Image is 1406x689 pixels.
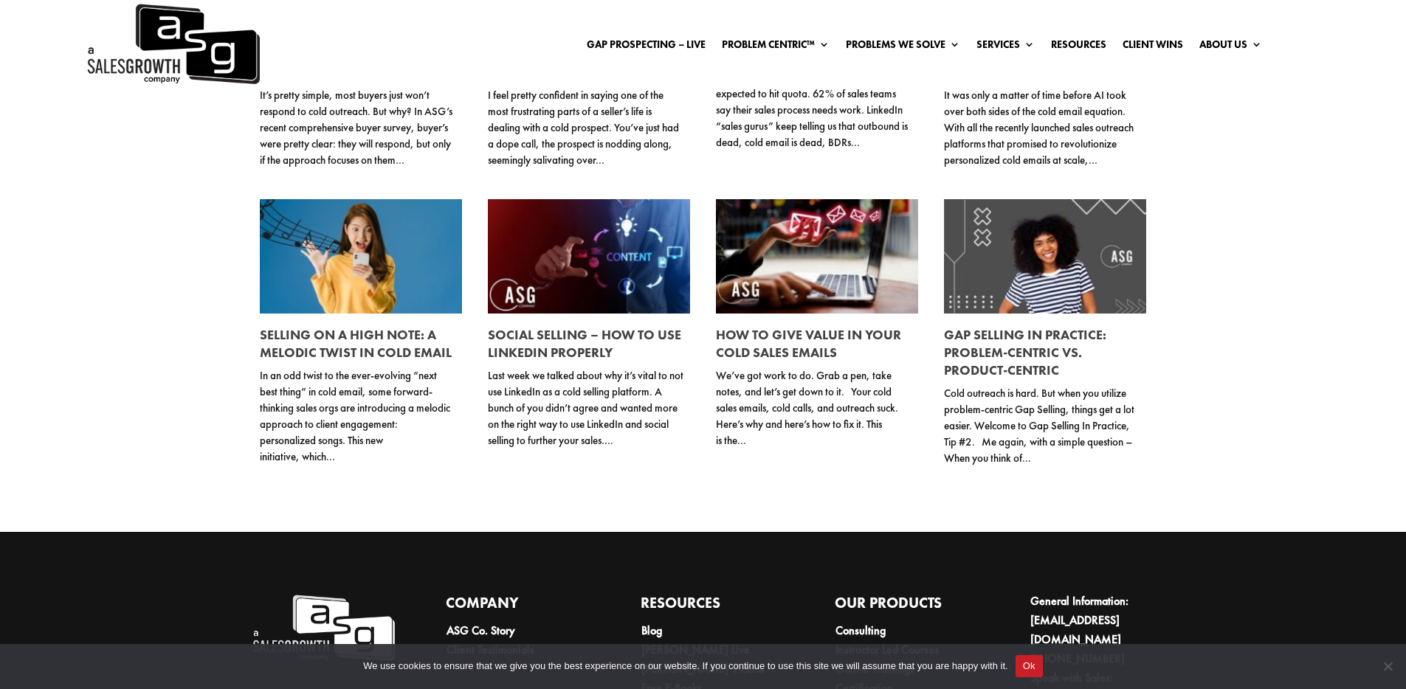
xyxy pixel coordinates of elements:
a: ASG Co. Story [447,623,515,638]
a: How to Give Value in Your Cold Sales Emails [716,326,901,361]
a: Instructor Led Courses [835,642,939,657]
li: General Information: [1030,592,1174,649]
img: A Sales Growth Company [251,592,395,665]
a: Consulting [835,623,886,638]
a: About Us [1199,39,1262,55]
p: In an odd twist to the ever-evolving “next best thing” in cold email, some forward-thinking sales... [260,367,456,465]
p: Cold outreach is hard. But when you utilize problem-centric Gap Selling, things get a lot easier.... [944,385,1140,466]
h4: Our Products [835,592,979,621]
a: Selling on a High Note: A Melodic Twist in Cold Email [260,326,452,361]
p: We’ve got work to do. Grab a pen, take notes, and let’s get down to it. Your cold sales emails, c... [716,367,912,449]
a: Problems We Solve [846,39,960,55]
p: In [DATE], only 28% of sales professionals expected to hit quota. 62% of sales teams say their sa... [716,69,912,150]
a: Problem Centric™ [722,39,830,55]
button: Ok [1016,655,1043,677]
h4: Resources [641,592,785,621]
a: Blog [641,623,662,638]
p: It was only a matter of time before AI took over both sides of the cold email equation. With all ... [944,87,1140,168]
a: Gap Prospecting – LIVE [587,39,706,55]
a: [EMAIL_ADDRESS][DOMAIN_NAME] [1030,612,1121,647]
a: Client Wins [1123,39,1183,55]
a: Services [976,39,1035,55]
p: I feel pretty confident in saying one of the most frustrating parts of a seller’s life is dealing... [488,87,684,168]
p: It’s pretty simple, most buyers just won’t respond to cold outreach. But why? In ASG’s recent com... [260,87,456,168]
h4: Company [446,592,590,621]
p: Last week we talked about why it’s vital to not use LinkedIn as a cold selling platform. A bunch ... [488,367,684,449]
a: Client Testimonials [447,642,534,657]
span: We use cookies to ensure that we give you the best experience on our website. If you continue to ... [363,659,1007,674]
span: No [1380,659,1395,674]
a: [PERSON_NAME] Live [641,642,750,657]
a: Social Selling – How To Use LinkedIn Properly [488,326,681,361]
a: Gap Selling in Practice: Problem-Centric vs. Product-Centric [944,326,1106,378]
a: Resources [1051,39,1106,55]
